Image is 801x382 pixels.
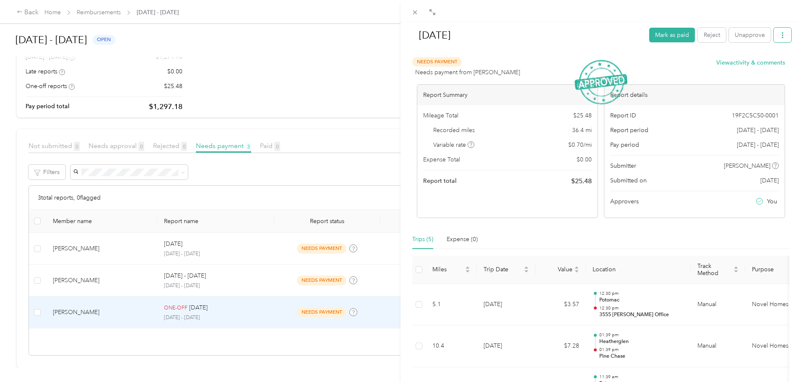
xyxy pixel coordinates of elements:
button: Mark as paid [649,28,695,42]
span: [DATE] - [DATE] [737,126,779,135]
span: Recorded miles [433,126,475,135]
span: caret-up [465,265,470,270]
span: $ 25.48 [571,176,592,186]
span: Variable rate [433,140,474,149]
th: Track Method [691,256,745,284]
td: [DATE] [477,284,536,326]
span: Needs payment from [PERSON_NAME] [415,68,520,77]
span: Track Method [697,262,732,277]
p: Pine Chase [599,353,684,360]
th: Location [586,256,691,284]
button: Viewactivity & comments [716,58,785,67]
span: Expense Total [423,155,460,164]
img: ApprovedStamp [575,60,627,105]
p: Heatherglen [599,338,684,346]
span: caret-up [524,265,529,270]
td: 5.1 [426,284,477,326]
h1: Aug 2025 [410,25,643,45]
p: 01:39 pm [599,347,684,353]
span: $ 25.48 [573,111,592,120]
p: Potomac [599,296,684,304]
span: Report period [610,126,648,135]
p: 3555 [PERSON_NAME] Office [599,311,684,319]
span: [DATE] - [DATE] [737,140,779,149]
p: 12:30 pm [599,305,684,311]
span: [PERSON_NAME] [724,161,770,170]
span: Report total [423,177,457,185]
button: Reject [698,28,726,42]
div: Trips (5) [412,235,433,244]
span: Submitter [610,161,636,170]
span: $ 0.00 [577,155,592,164]
span: $ 0.70 / mi [568,140,592,149]
span: 19F2C5C50-0001 [732,111,779,120]
th: Miles [426,256,477,284]
span: Pay period [610,140,639,149]
span: Report ID [610,111,636,120]
span: caret-down [733,269,739,274]
span: caret-down [574,269,579,274]
td: $7.28 [536,325,586,367]
div: Expense (0) [447,235,478,244]
p: 12:30 pm [599,291,684,296]
span: You [767,197,777,206]
span: Value [542,266,572,273]
button: Unapprove [729,28,771,42]
iframe: Everlance-gr Chat Button Frame [754,335,801,382]
span: Trip Date [484,266,522,273]
td: Manual [691,325,745,367]
span: Needs Payment [412,57,462,67]
th: Value [536,256,586,284]
td: [DATE] [477,325,536,367]
span: caret-down [524,269,529,274]
span: caret-down [465,269,470,274]
p: 11:39 am [599,374,684,380]
span: caret-up [733,265,739,270]
span: [DATE] [760,176,779,185]
span: Mileage Total [423,111,458,120]
div: Report details [604,85,785,105]
td: Manual [691,284,745,326]
p: 01:39 pm [599,332,684,338]
span: 36.4 mi [572,126,592,135]
div: Report Summary [417,85,598,105]
span: caret-up [574,265,579,270]
span: Purpose [752,266,795,273]
td: 10.4 [426,325,477,367]
th: Trip Date [477,256,536,284]
span: Approvers [610,197,639,206]
td: $3.57 [536,284,586,326]
span: Miles [432,266,463,273]
span: Submitted on [610,176,647,185]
